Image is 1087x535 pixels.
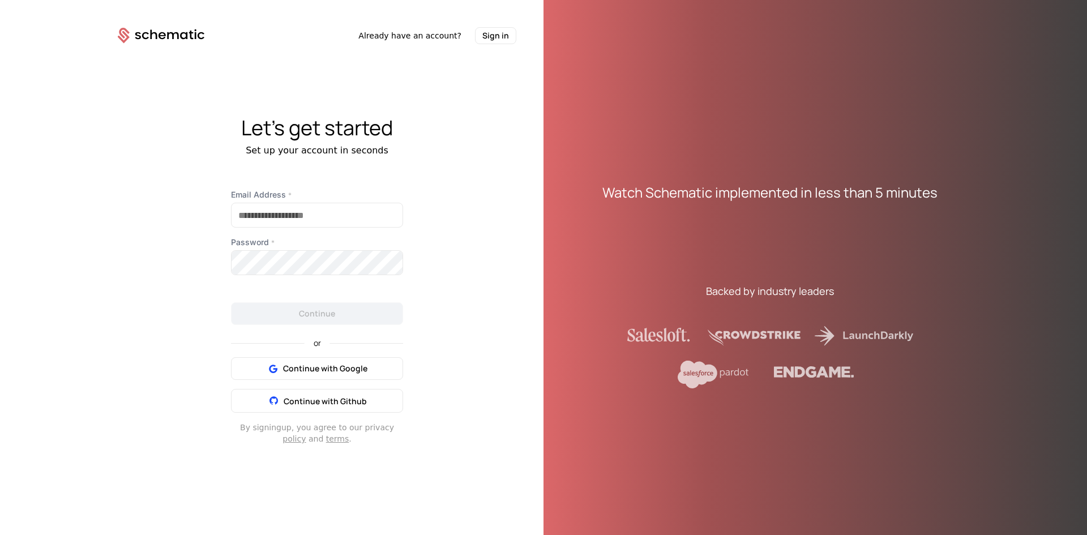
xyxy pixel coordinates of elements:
[231,302,403,325] button: Continue
[326,434,349,443] a: terms
[91,144,543,157] div: Set up your account in seconds
[283,434,306,443] a: policy
[231,357,403,380] button: Continue with Google
[284,396,367,406] span: Continue with Github
[283,363,367,374] span: Continue with Google
[358,30,461,41] span: Already have an account?
[305,339,330,347] span: or
[91,117,543,139] div: Let's get started
[475,27,516,44] button: Sign in
[231,422,403,444] div: By signing up , you agree to our privacy and .
[231,237,403,248] label: Password
[706,283,834,299] div: Backed by industry leaders
[602,183,938,202] div: Watch Schematic implemented in less than 5 minutes
[231,189,403,200] label: Email Address
[231,389,403,413] button: Continue with Github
